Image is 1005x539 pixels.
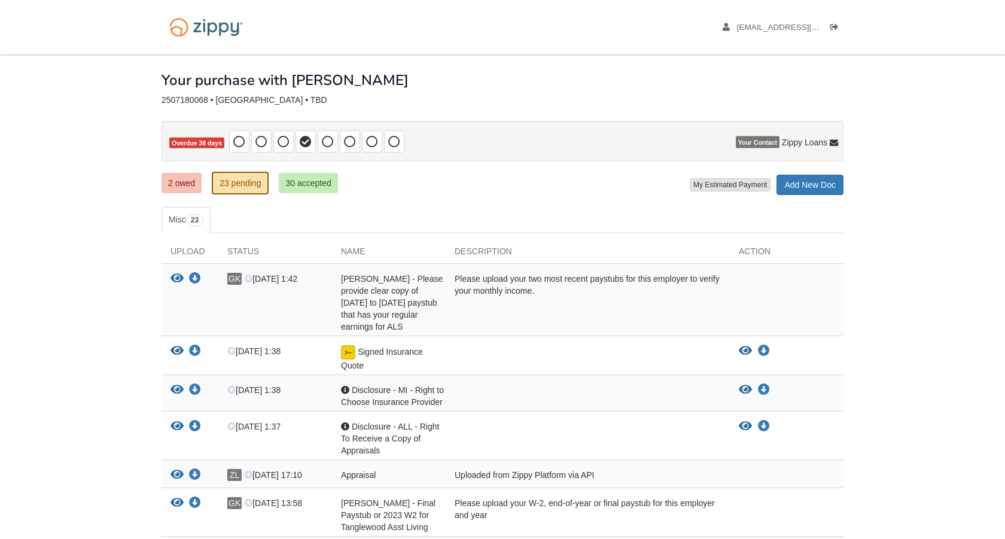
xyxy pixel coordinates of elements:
span: [DATE] 17:10 [244,470,302,480]
span: gabriellakimes7102@icloud.com [737,23,874,32]
span: ZL [227,469,242,481]
a: Download Disclosure - ALL - Right To Receive a Copy of Appraisals [758,422,770,431]
button: View Signed Insurance Quote [170,345,184,358]
a: Log out [830,23,843,35]
button: View Signed Insurance Quote [739,345,752,357]
span: [PERSON_NAME] - Final Paystub or 2023 W2 for Tanglewood Asst Living [341,498,435,532]
div: 2507180068 • [GEOGRAPHIC_DATA] • TBD [162,95,843,105]
span: [DATE] 1:38 [227,385,281,395]
a: Download Disclosure - MI - Right to Choose Insurance Provider [758,385,770,395]
button: View Gabriella Kimes - Final Paystub or 2023 W2 for Tanglewood Asst Living [170,497,184,510]
span: [DATE] 1:37 [227,422,281,431]
h1: Your purchase with [PERSON_NAME] [162,72,409,88]
img: Logo [162,12,251,42]
a: 2 owed [162,173,202,193]
span: GK [227,273,242,285]
a: Misc [162,207,211,233]
span: Overdue 38 days [169,138,224,149]
button: View Disclosure - ALL - Right To Receive a Copy of Appraisals [739,421,752,433]
a: Download Disclosure - ALL - Right To Receive a Copy of Appraisals [189,422,201,432]
div: Name [332,245,446,263]
div: Status [218,245,332,263]
button: View Disclosure - ALL - Right To Receive a Copy of Appraisals [170,421,184,433]
div: Please upload your W-2, end-of-year or final paystub for this employer and year [446,497,730,533]
span: Disclosure - ALL - Right To Receive a Copy of Appraisals [341,422,439,455]
span: Appraisal [341,470,376,480]
span: Your Contact [736,136,779,148]
a: Download Gabriella Kimes - Final Paystub or 2023 W2 for Tanglewood Asst Living [189,499,201,508]
a: Download Disclosure - MI - Right to Choose Insurance Provider [189,386,201,395]
a: 23 pending [212,172,269,194]
button: View Gabriella Kimes - Please provide clear copy of July 20 to August 2 paystub that has your reg... [170,273,184,285]
span: [PERSON_NAME] - Please provide clear copy of [DATE] to [DATE] paystub that has your regular earni... [341,274,443,331]
a: Download Signed Insurance Quote [758,346,770,356]
a: Download Appraisal [189,471,201,480]
button: My Estimated Payment [690,178,770,191]
div: Description [446,245,730,263]
a: Add New Doc [776,175,843,195]
button: View Disclosure - MI - Right to Choose Insurance Provider [170,384,184,397]
span: Zippy Loans [782,136,827,148]
img: Document fully signed [341,345,355,360]
button: View Appraisal [170,469,184,482]
div: Uploaded from Zippy Platform via API [446,469,730,485]
button: View Disclosure - MI - Right to Choose Insurance Provider [739,384,752,396]
span: 23 [186,214,203,226]
span: [DATE] 13:58 [244,498,302,508]
a: edit profile [723,23,874,35]
span: Disclosure - MI - Right to Choose Insurance Provider [341,385,444,407]
a: 30 accepted [279,173,337,193]
span: [DATE] 1:42 [244,274,297,284]
a: Download Signed Insurance Quote [189,347,201,357]
div: Action [730,245,843,263]
span: [DATE] 1:38 [227,346,281,356]
span: GK [227,497,242,509]
a: Download Gabriella Kimes - Please provide clear copy of July 20 to August 2 paystub that has your... [189,275,201,284]
div: Upload [162,245,218,263]
div: Please upload your two most recent paystubs for this employer to verify your monthly income. [446,273,730,333]
span: Signed Insurance Quote [341,347,423,370]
